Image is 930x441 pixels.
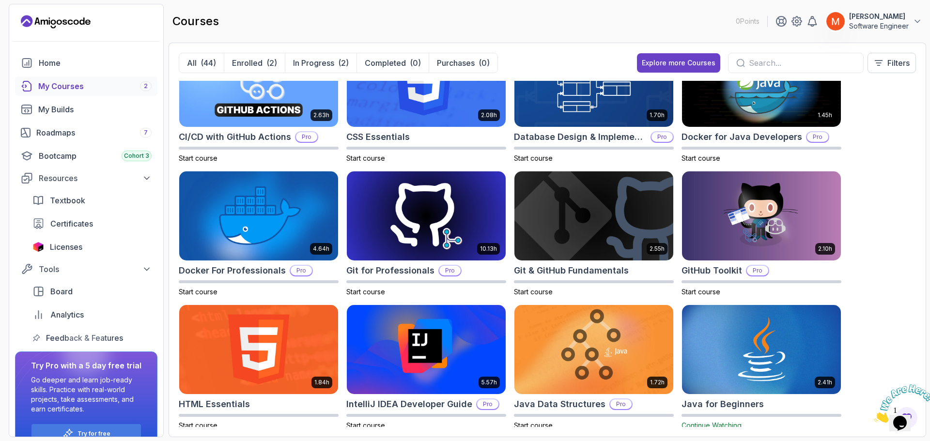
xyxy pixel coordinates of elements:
button: Explore more Courses [637,53,720,73]
a: board [27,282,157,301]
div: (0) [479,57,490,69]
span: Continue Watching [682,421,742,429]
span: Start course [179,154,217,162]
span: Start course [514,154,553,162]
p: [PERSON_NAME] [849,12,909,21]
button: Resources [15,169,157,187]
span: Licenses [50,241,82,253]
p: Try for free [77,430,110,438]
div: My Courses [38,80,152,92]
p: Purchases [437,57,475,69]
p: 5.57h [481,379,497,386]
div: (44) [201,57,216,69]
img: Database Design & Implementation card [514,38,673,127]
img: Java for Beginners card [682,305,841,394]
p: Go deeper and learn job-ready skills. Practice with real-world projects, take assessments, and ea... [31,375,141,414]
button: Enrolled(2) [224,53,285,73]
span: Feedback & Features [46,332,123,344]
img: GitHub Toolkit card [682,171,841,260]
img: jetbrains icon [32,242,44,252]
a: feedback [27,328,157,348]
img: Java Data Structures card [514,305,673,394]
button: In Progress(2) [285,53,356,73]
p: In Progress [293,57,334,69]
p: 2.55h [650,245,665,253]
img: CSS Essentials card [347,38,506,127]
p: 4.64h [313,245,329,253]
img: user profile image [826,12,845,30]
span: Start course [346,288,385,296]
p: Completed [365,57,406,69]
p: 1.84h [314,379,329,386]
h2: IntelliJ IDEA Developer Guide [346,397,472,411]
h2: Docker for Java Developers [682,130,802,144]
h2: Java Data Structures [514,397,605,411]
p: Pro [439,266,461,275]
div: Home [39,57,152,69]
h2: CI/CD with GitHub Actions [179,130,291,144]
p: Pro [651,132,673,142]
button: Filters [868,53,916,73]
a: home [15,53,157,73]
div: Explore more Courses [642,58,715,68]
h2: HTML Essentials [179,397,250,411]
img: IntelliJ IDEA Developer Guide card [347,305,506,394]
div: Roadmaps [36,127,152,138]
div: My Builds [38,104,152,115]
p: 2.10h [818,245,832,253]
h2: GitHub Toolkit [682,264,742,277]
span: Start course [682,154,720,162]
p: Pro [747,266,768,275]
p: 10.13h [480,245,497,253]
a: builds [15,100,157,119]
span: Analytics [50,309,84,320]
div: Tools [39,263,152,275]
img: CI/CD with GitHub Actions card [179,38,338,127]
div: Bootcamp [39,150,152,162]
a: certificates [27,214,157,233]
span: 7 [144,129,148,137]
img: Chat attention grabber [4,4,64,42]
p: Pro [610,399,632,409]
p: Pro [296,132,317,142]
img: Docker For Professionals card [179,171,338,260]
div: (2) [266,57,277,69]
button: Completed(0) [356,53,429,73]
button: user profile image[PERSON_NAME]Software Engineer [826,12,922,31]
span: Cohort 3 [124,152,149,160]
button: All(44) [179,53,224,73]
input: Search... [749,57,855,69]
a: Landing page [21,14,91,30]
a: analytics [27,305,157,324]
p: 1.72h [650,379,665,386]
span: Board [50,286,73,297]
p: 1.70h [650,111,665,119]
p: 2.08h [481,111,497,119]
a: textbook [27,191,157,210]
span: Start course [346,154,385,162]
span: Start course [346,421,385,429]
p: 1.45h [818,111,832,119]
h2: Database Design & Implementation [514,130,647,144]
span: Start course [514,421,553,429]
p: Pro [807,132,828,142]
div: Resources [39,172,152,184]
img: HTML Essentials card [179,305,338,394]
img: Docker for Java Developers card [682,38,841,127]
a: roadmaps [15,123,157,142]
p: Enrolled [232,57,263,69]
p: 0 Points [736,16,759,26]
p: Pro [291,266,312,275]
span: Start course [514,288,553,296]
img: Git & GitHub Fundamentals card [514,171,673,260]
span: Start course [179,288,217,296]
button: Purchases(0) [429,53,497,73]
p: 2.63h [313,111,329,119]
a: bootcamp [15,146,157,166]
p: 2.41h [818,379,832,386]
div: (0) [410,57,421,69]
p: Pro [477,399,498,409]
span: 2 [144,82,148,90]
h2: Java for Beginners [682,397,764,411]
